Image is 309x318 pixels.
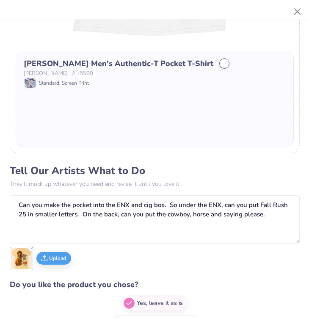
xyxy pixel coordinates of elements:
label: Yes, leave it as is [121,296,188,311]
h4: Do you like the product you chose? [10,279,300,291]
span: # H5590 [72,69,93,78]
span: [PERSON_NAME] [24,69,68,78]
p: They’ll mock up whatever you need and revise it until you love it. [10,180,300,188]
h3: Tell Our Artists What to Do [10,164,300,177]
button: Upload [36,252,71,265]
div: [PERSON_NAME] Men's Authentic-T Pocket T-Shirt [24,58,213,69]
textarea: Can you make the pocket into the ENX and cig box. So under the ENX, can you put Fall Rush 25 in s... [10,195,300,243]
img: Standard: Screen Print [25,78,36,88]
span: Standard: Screen Print [39,79,89,87]
button: Close [290,4,306,20]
